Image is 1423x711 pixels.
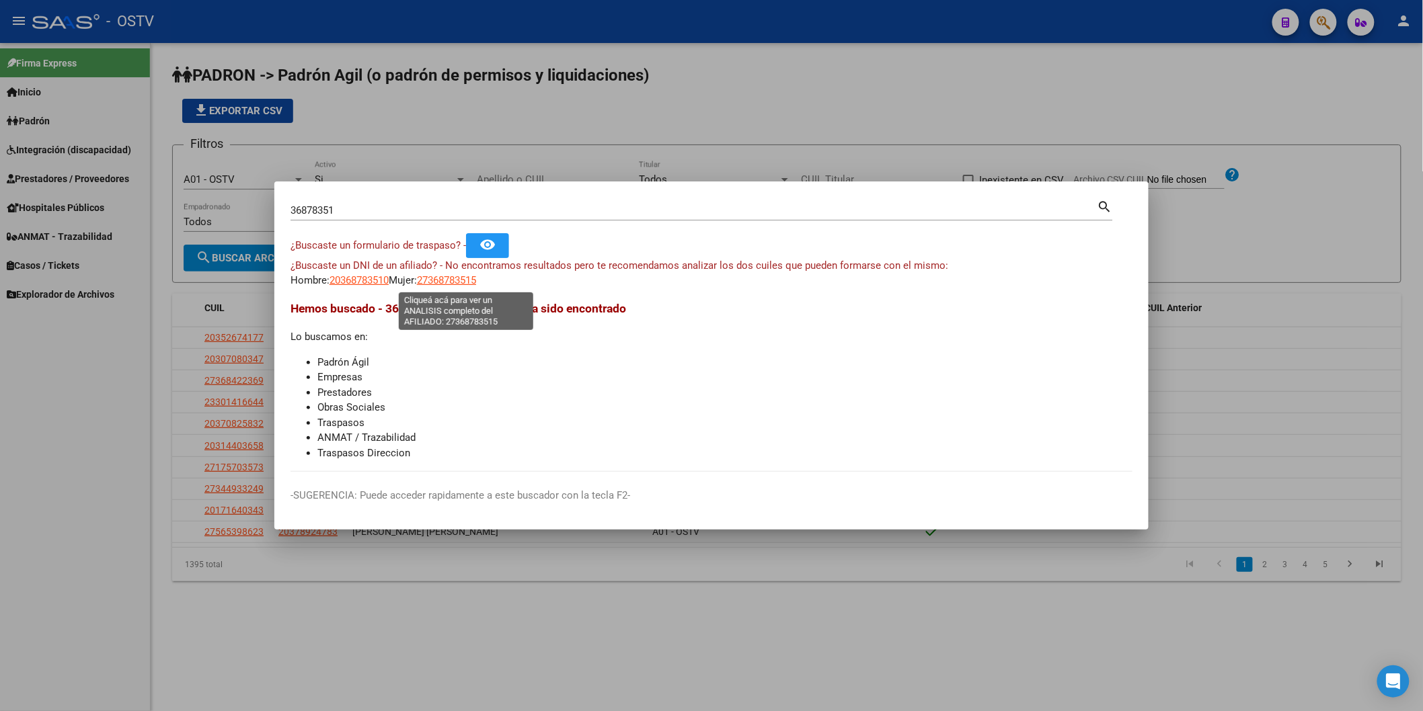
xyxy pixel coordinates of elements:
li: Traspasos [317,415,1132,431]
span: Hemos buscado - 36878351 - y el mismo no ha sido encontrado [291,302,626,315]
p: -SUGERENCIA: Puede acceder rapidamente a este buscador con la tecla F2- [291,488,1132,503]
li: ANMAT / Trazabilidad [317,430,1132,446]
li: Prestadores [317,385,1132,401]
mat-icon: remove_red_eye [479,237,496,253]
li: Empresas [317,370,1132,385]
li: Padrón Ágil [317,355,1132,370]
mat-icon: search [1098,198,1113,214]
span: 20368783510 [330,274,389,286]
div: Open Intercom Messenger [1377,665,1410,698]
div: Hombre: Mujer: [291,258,1132,288]
li: Traspasos Direccion [317,446,1132,461]
span: 27368783515 [417,274,476,286]
span: ¿Buscaste un formulario de traspaso? - [291,239,466,251]
span: ¿Buscaste un DNI de un afiliado? - No encontramos resultados pero te recomendamos analizar los do... [291,259,948,271]
li: Obras Sociales [317,400,1132,415]
div: Lo buscamos en: [291,300,1132,460]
